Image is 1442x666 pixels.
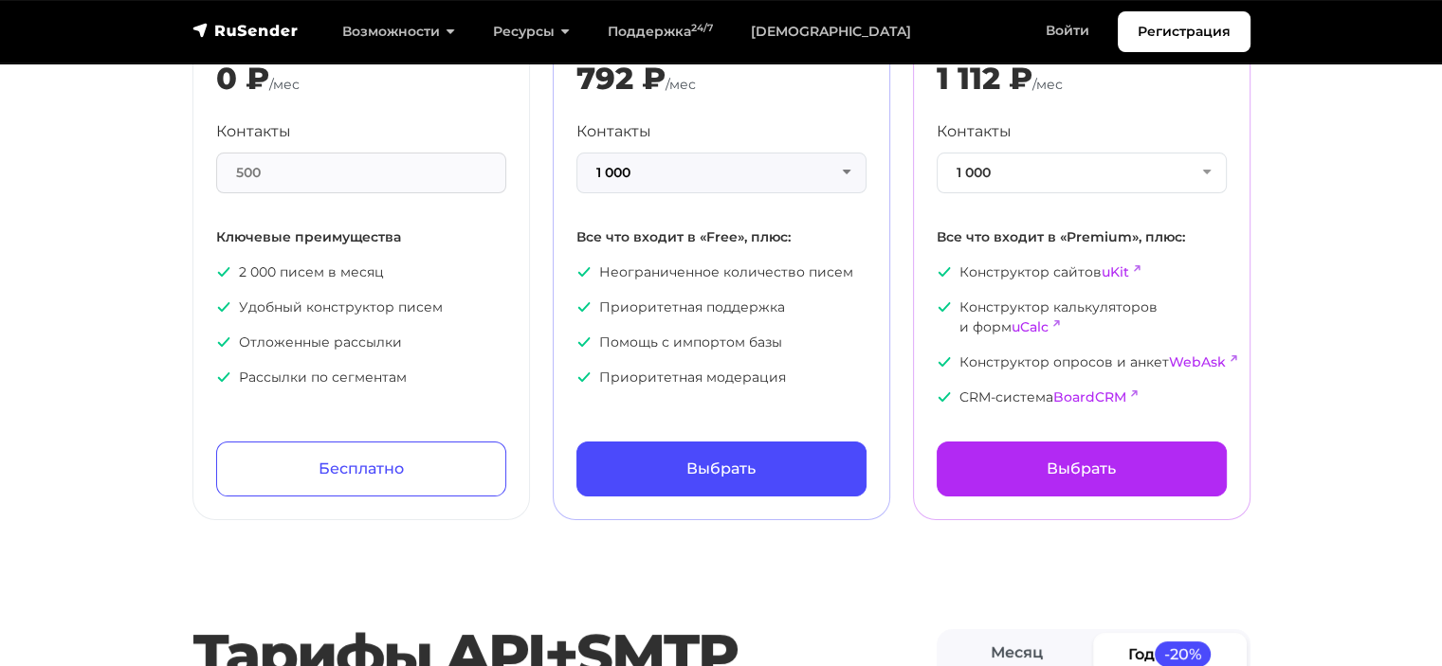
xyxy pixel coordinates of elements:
img: RuSender [192,21,299,40]
div: 792 ₽ [576,61,666,97]
img: icon-ok.svg [937,264,952,279]
img: icon-ok.svg [216,334,231,350]
img: icon-ok.svg [576,264,592,279]
a: Возможности [323,12,474,51]
a: Выбрать [937,441,1227,496]
a: Регистрация [1118,11,1250,52]
sup: 24/7 [691,22,713,34]
p: Помощь с импортом базы [576,333,867,352]
button: 1 000 [937,153,1227,193]
p: Ключевые преимущества [216,227,506,247]
label: Контакты [576,120,651,143]
p: Конструктор сайтов [937,262,1227,282]
p: Конструктор калькуляторов и форм [937,297,1227,337]
span: /мес [666,76,696,93]
a: Войти [1027,11,1108,50]
p: Приоритетная поддержка [576,297,867,317]
a: Выбрать [576,441,867,496]
p: Отложенные рассылки [216,333,506,352]
a: [DEMOGRAPHIC_DATA] [732,12,930,51]
p: Конструктор опросов и анкет [937,352,1227,372]
img: icon-ok.svg [576,299,592,315]
button: 1 000 [576,153,867,193]
img: icon-ok.svg [576,334,592,350]
a: Бесплатно [216,441,506,496]
img: icon-ok.svg [937,389,952,405]
p: Неограниченное количество писем [576,262,867,282]
img: icon-ok.svg [216,369,231,385]
p: Все что входит в «Free», плюс: [576,227,867,247]
div: 1 112 ₽ [937,61,1032,97]
img: icon-ok.svg [216,264,231,279]
p: Все что входит в «Premium», плюс: [937,227,1227,247]
img: icon-ok.svg [937,354,952,369]
span: /мес [269,76,300,93]
span: /мес [1032,76,1063,93]
div: 0 ₽ [216,61,269,97]
a: Ресурсы [474,12,589,51]
p: Рассылки по сегментам [216,368,506,387]
p: 2 000 писем в месяц [216,262,506,282]
a: uKit [1102,263,1129,280]
label: Контакты [216,120,291,143]
img: icon-ok.svg [216,299,231,315]
p: CRM-система [937,387,1227,407]
label: Контакты [937,120,1012,143]
a: uCalc [1012,318,1049,335]
a: Поддержка24/7 [589,12,732,51]
img: icon-ok.svg [937,299,952,315]
p: Приоритетная модерация [576,368,867,387]
a: WebAsk [1169,353,1226,370]
img: icon-ok.svg [576,369,592,385]
a: BoardCRM [1053,388,1126,405]
p: Удобный конструктор писем [216,297,506,317]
